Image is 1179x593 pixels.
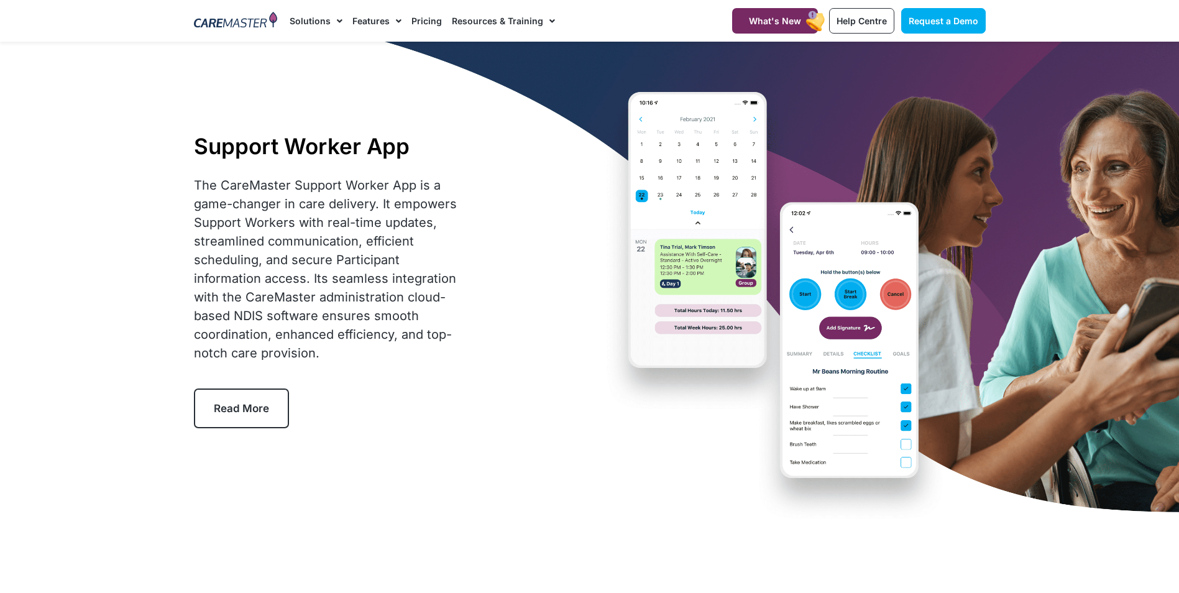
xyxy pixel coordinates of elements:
[194,12,278,30] img: CareMaster Logo
[829,8,894,34] a: Help Centre
[901,8,986,34] a: Request a Demo
[909,16,978,26] span: Request a Demo
[194,388,289,428] a: Read More
[732,8,818,34] a: What's New
[194,133,463,159] h1: Support Worker App
[837,16,887,26] span: Help Centre
[749,16,801,26] span: What's New
[194,176,463,362] div: The CareMaster Support Worker App is a game-changer in care delivery. It empowers Support Workers...
[214,402,269,415] span: Read More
